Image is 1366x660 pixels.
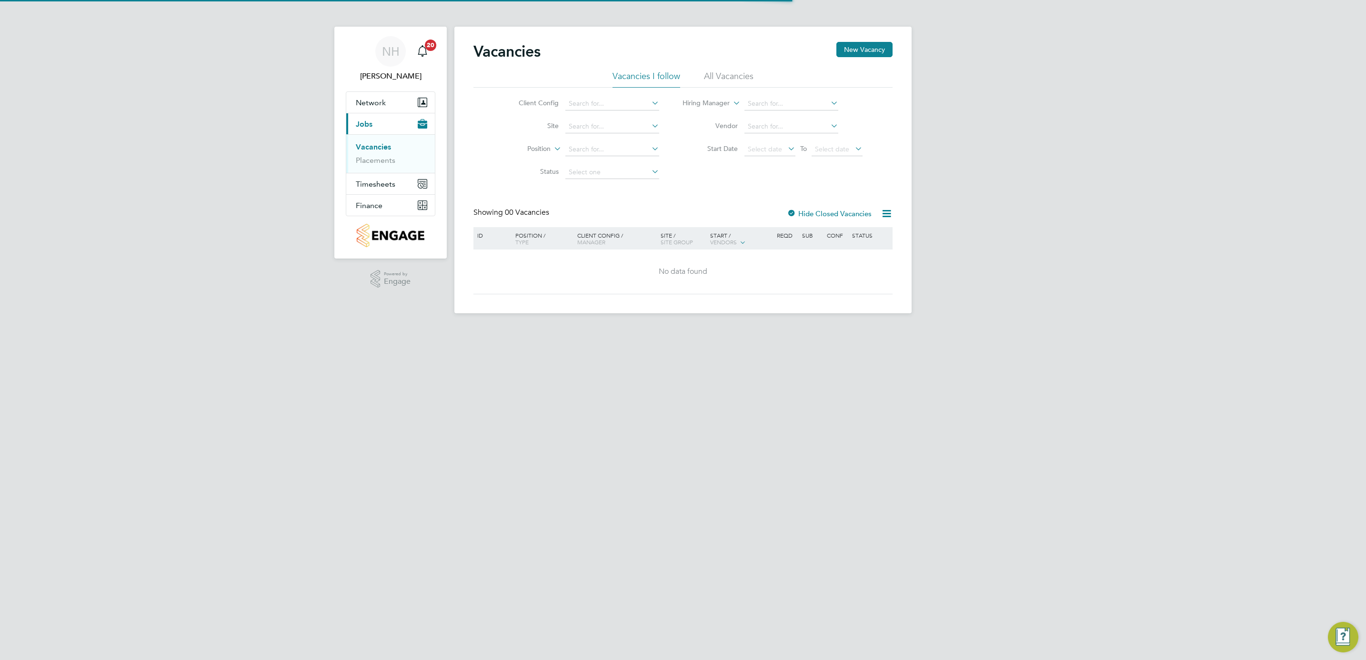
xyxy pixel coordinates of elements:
[797,142,810,155] span: To
[475,227,508,243] div: ID
[371,270,411,288] a: Powered byEngage
[473,208,551,218] div: Showing
[1328,622,1358,652] button: Engage Resource Center
[346,173,435,194] button: Timesheets
[575,227,658,250] div: Client Config /
[356,142,391,151] a: Vacancies
[744,97,838,110] input: Search for...
[425,40,436,51] span: 20
[661,238,693,246] span: Site Group
[504,167,559,176] label: Status
[356,120,372,129] span: Jobs
[515,238,529,246] span: Type
[475,267,891,277] div: No data found
[683,121,738,130] label: Vendor
[565,97,659,110] input: Search for...
[346,195,435,216] button: Finance
[346,134,435,173] div: Jobs
[508,227,575,250] div: Position /
[346,92,435,113] button: Network
[710,238,737,246] span: Vendors
[346,70,435,82] span: Nikki Hobden
[800,227,824,243] div: Sub
[384,278,411,286] span: Engage
[744,120,838,133] input: Search for...
[346,224,435,247] a: Go to home page
[357,224,424,247] img: countryside-properties-logo-retina.png
[675,99,730,108] label: Hiring Manager
[346,36,435,82] a: NH[PERSON_NAME]
[356,180,395,189] span: Timesheets
[356,201,382,210] span: Finance
[356,98,386,107] span: Network
[496,144,551,154] label: Position
[824,227,849,243] div: Conf
[504,99,559,107] label: Client Config
[346,113,435,134] button: Jobs
[565,120,659,133] input: Search for...
[334,27,447,259] nav: Main navigation
[504,121,559,130] label: Site
[505,208,549,217] span: 00 Vacancies
[815,145,849,153] span: Select date
[708,227,774,251] div: Start /
[683,144,738,153] label: Start Date
[774,227,799,243] div: Reqd
[565,143,659,156] input: Search for...
[382,45,400,58] span: NH
[413,36,432,67] a: 20
[565,166,659,179] input: Select one
[577,238,605,246] span: Manager
[748,145,782,153] span: Select date
[787,209,872,218] label: Hide Closed Vacancies
[658,227,708,250] div: Site /
[356,156,395,165] a: Placements
[473,42,541,61] h2: Vacancies
[850,227,891,243] div: Status
[704,70,753,88] li: All Vacancies
[613,70,680,88] li: Vacancies I follow
[836,42,893,57] button: New Vacancy
[384,270,411,278] span: Powered by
